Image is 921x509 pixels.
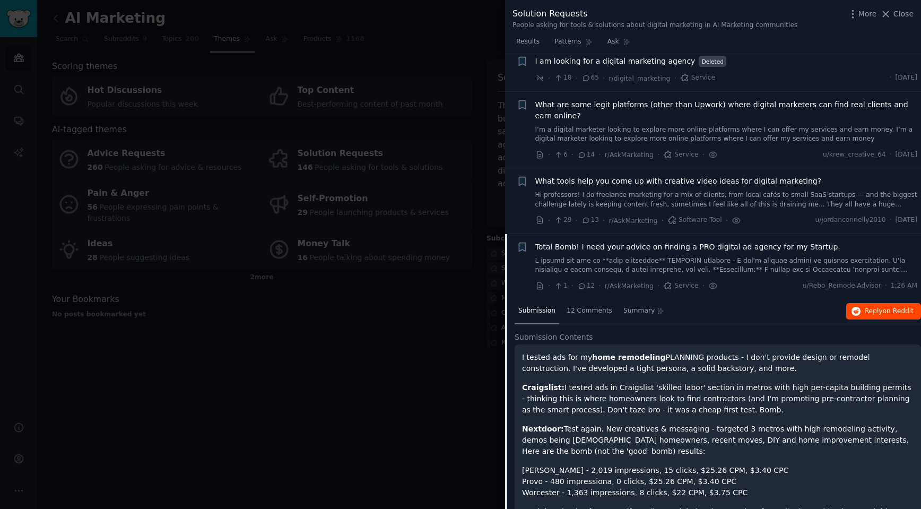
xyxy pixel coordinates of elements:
p: [PERSON_NAME] - 2,019 impressions, 15 clicks, $25.26 CPM, $3.40 CPC Provo - 480 impressiona, 0 cl... [522,465,914,498]
span: · [576,215,578,226]
span: 14 [577,150,595,160]
a: What are some legit platforms (other than Upwork) where digital marketers can find real clients a... [535,99,918,122]
span: Service [663,281,698,291]
span: 1 [554,281,567,291]
a: Results [512,33,543,55]
span: Reply [865,307,914,316]
span: · [603,73,605,84]
span: · [702,149,705,160]
span: · [890,73,892,83]
span: · [726,215,728,226]
span: · [657,280,659,291]
a: I’m a digital marketer looking to explore more online platforms where I can offer my services and... [535,125,918,144]
a: What tools help you come up with creative video ideas for digital marketing? [535,176,822,187]
span: 12 [577,281,595,291]
span: 18 [554,73,571,83]
span: Deleted [699,56,726,67]
a: I am looking for a digital marketing agency [535,56,696,67]
span: 29 [554,215,571,225]
span: u/jordanconnelly2010 [815,215,885,225]
span: Service [680,73,715,83]
button: Replyon Reddit [846,303,921,320]
span: · [598,149,601,160]
div: Solution Requests [512,7,797,21]
p: Test again. New creatives & messaging - targeted 3 metros with high remodeling activity, demos be... [522,424,914,457]
strong: Nextdoor: [522,425,564,433]
span: on Reddit [883,307,914,315]
span: · [657,149,659,160]
span: r/digital_marketing [609,75,671,82]
span: · [674,73,676,84]
span: · [576,73,578,84]
a: Hi professors! I do freelance marketing for a mix of clients, from local cafés to small SaaS star... [535,191,918,209]
span: [DATE] [896,73,917,83]
span: Software Tool [667,215,722,225]
span: r/AskMarketing [609,217,658,225]
a: Ask [604,33,634,55]
span: [DATE] [896,150,917,160]
span: 12 Comments [567,306,612,316]
span: 1:26 AM [891,281,917,291]
strong: home remodeling [592,353,665,361]
span: r/AskMarketing [605,282,654,290]
span: Ask [607,37,619,47]
span: · [603,215,605,226]
span: · [890,150,892,160]
div: People asking for tools & solutions about digital marketing in AI Marketing communities [512,21,797,30]
span: · [571,280,574,291]
span: 6 [554,150,567,160]
a: L ipsumd sit ame co **adip elitseddoe** TEMPORIN utlabore - E dol'm aliquae admini ve quisnos exe... [535,256,918,275]
span: Close [893,8,914,20]
span: Summary [623,306,655,316]
span: · [548,280,550,291]
span: 13 [581,215,599,225]
span: · [548,73,550,84]
span: r/AskMarketing [605,151,654,159]
span: More [858,8,877,20]
span: · [885,281,887,291]
span: · [662,215,664,226]
button: Close [880,8,914,20]
span: · [598,280,601,291]
span: · [890,215,892,225]
span: Service [663,150,698,160]
p: I tested ads in Craigslist 'skilled labor' section in metros with high per-capita building permit... [522,382,914,416]
span: u/krew_creative_64 [823,150,886,160]
span: Patterns [554,37,581,47]
strong: Craigslist: [522,383,564,392]
span: Submission [518,306,555,316]
span: [DATE] [896,215,917,225]
span: Submission Contents [515,332,593,343]
span: · [548,215,550,226]
span: · [702,280,705,291]
button: More [847,8,877,20]
p: I tested ads for my PLANNING products - I don't provide design or remodel construction. I've deve... [522,352,914,374]
a: Total Bomb! I need your advice on finding a PRO digital ad agency for my Startup. [535,241,840,253]
a: Patterns [551,33,596,55]
span: Results [516,37,540,47]
span: 65 [581,73,599,83]
span: · [548,149,550,160]
span: · [571,149,574,160]
span: u/Rebo_RemodelAdvisor [803,281,881,291]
